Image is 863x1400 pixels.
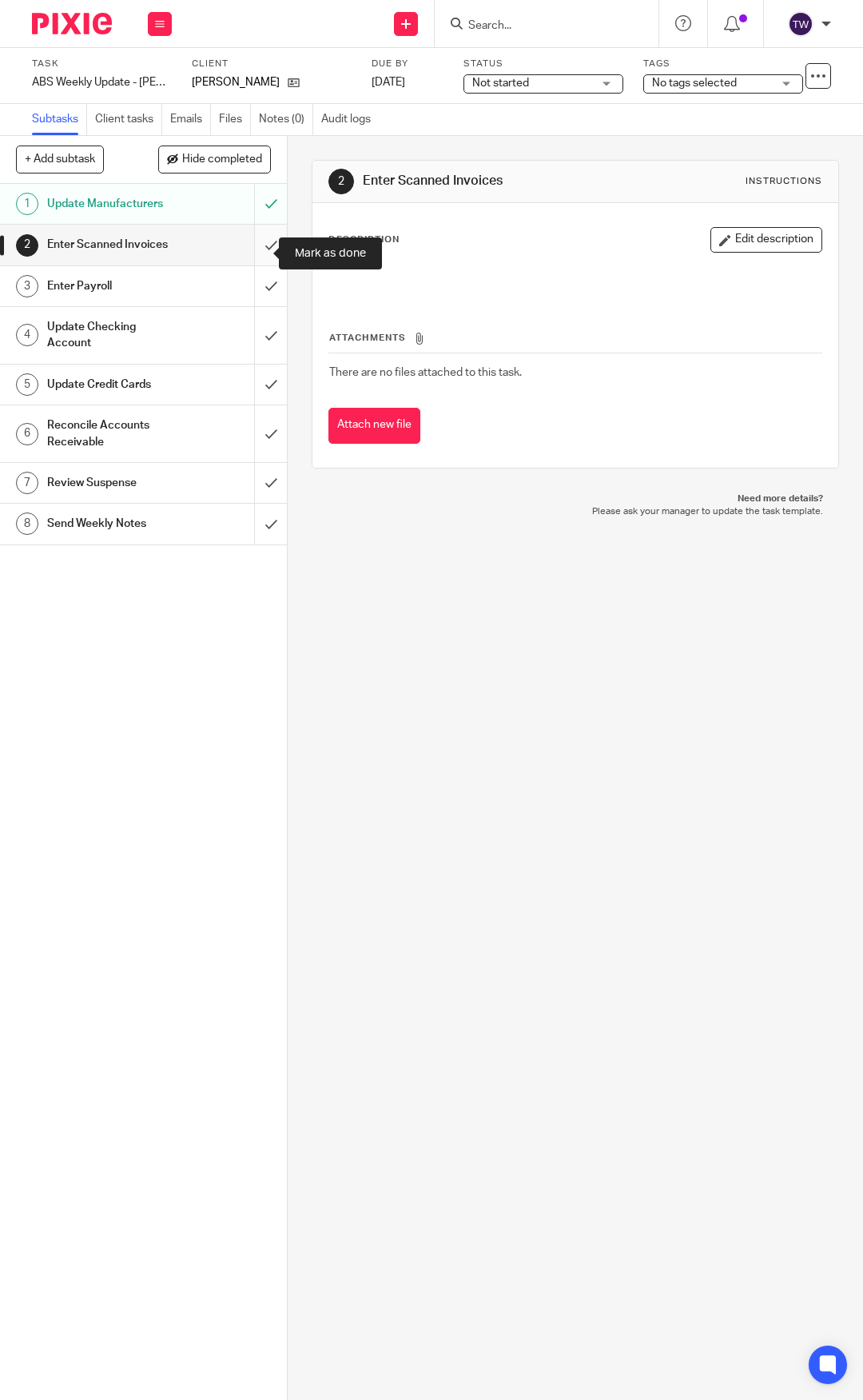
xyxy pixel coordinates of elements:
h1: Reconcile Accounts Receivable [47,413,175,454]
h1: Enter Payroll [47,274,175,298]
a: Subtasks [32,104,87,135]
span: Hide completed [182,154,262,166]
label: Status [463,58,623,70]
button: Attach new file [328,408,420,444]
img: Pixie [32,13,112,34]
div: 5 [16,373,38,396]
div: 4 [16,324,38,346]
div: 2 [16,234,38,257]
button: + Add subtask [16,146,104,173]
a: Notes (0) [259,104,313,135]
label: Task [32,58,172,70]
div: 7 [16,472,38,494]
span: [DATE] [372,77,405,88]
a: Emails [170,104,211,135]
h1: Enter Scanned Invoices [363,173,610,189]
div: ABS Weekly Update - [PERSON_NAME] [32,74,172,90]
span: Attachments [329,333,406,342]
a: Client tasks [95,104,162,135]
label: Client [192,58,352,70]
p: Description [328,233,400,246]
h1: Update Checking Account [47,315,175,356]
div: 2 [328,169,354,194]
span: There are no files attached to this task. [329,367,522,378]
label: Tags [643,58,803,70]
a: Audit logs [321,104,379,135]
h1: Send Weekly Notes [47,512,175,536]
p: Please ask your manager to update the task template. [328,505,823,518]
span: Not started [472,78,529,89]
a: Files [219,104,251,135]
span: No tags selected [652,78,737,89]
h1: Review Suspense [47,471,175,495]
img: svg%3E [788,11,813,37]
div: ABS Weekly Update - Cahill [32,74,172,90]
div: 1 [16,193,38,215]
input: Search [467,19,610,34]
h1: Enter Scanned Invoices [47,233,175,257]
h1: Update Credit Cards [47,373,175,397]
div: 3 [16,275,38,297]
label: Due by [372,58,443,70]
p: [PERSON_NAME] [192,74,280,90]
button: Hide completed [158,146,271,173]
div: 6 [16,423,38,445]
button: Edit description [710,227,822,253]
p: Need more details? [328,493,823,505]
div: Instructions [746,175,822,188]
div: 8 [16,513,38,535]
h1: Update Manufacturers [47,192,175,216]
